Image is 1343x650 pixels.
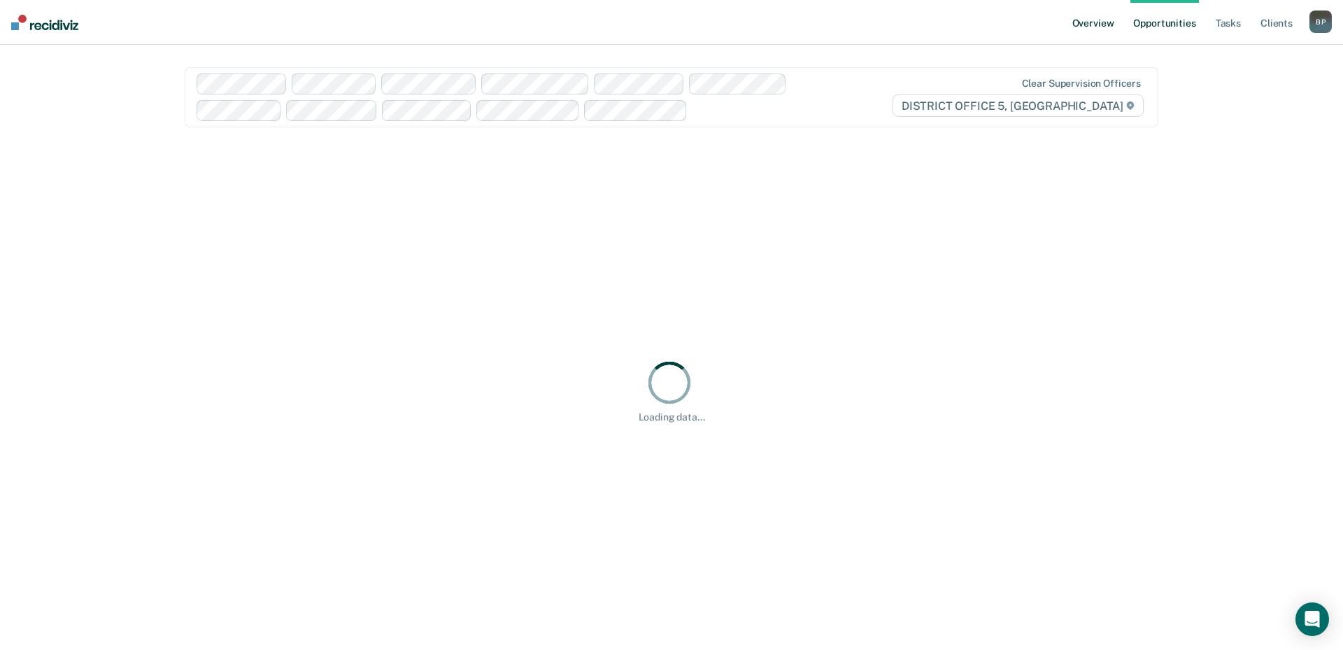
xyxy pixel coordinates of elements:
img: Recidiviz [11,15,78,30]
div: Open Intercom Messenger [1295,602,1329,636]
div: B P [1309,10,1332,33]
div: Clear supervision officers [1022,78,1141,90]
div: Loading data... [639,411,705,423]
span: DISTRICT OFFICE 5, [GEOGRAPHIC_DATA] [893,94,1144,117]
button: BP [1309,10,1332,33]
